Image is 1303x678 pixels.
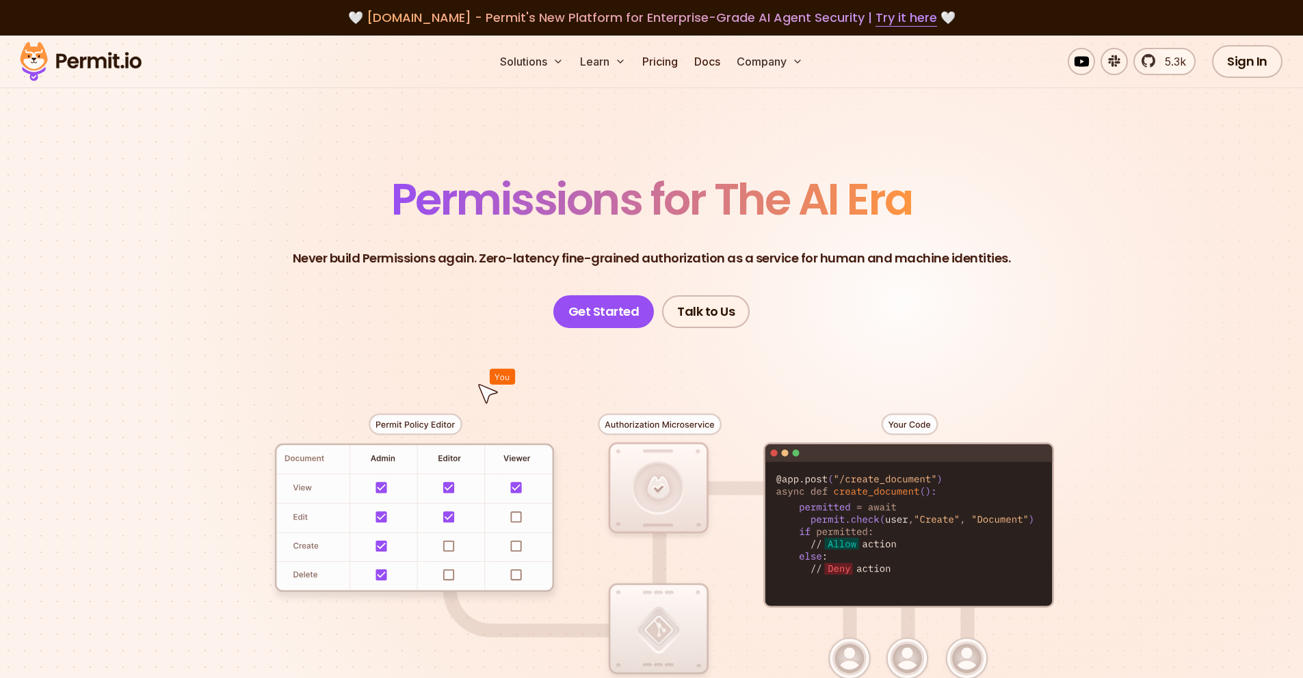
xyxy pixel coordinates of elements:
a: Docs [689,48,726,75]
a: Get Started [553,295,655,328]
img: Permit logo [14,38,148,85]
a: Pricing [637,48,683,75]
span: [DOMAIN_NAME] - Permit's New Platform for Enterprise-Grade AI Agent Security | [367,9,937,26]
button: Learn [575,48,631,75]
span: Permissions for The AI Era [391,169,912,230]
button: Solutions [495,48,569,75]
p: Never build Permissions again. Zero-latency fine-grained authorization as a service for human and... [293,249,1011,268]
button: Company [731,48,808,75]
div: 🤍 🤍 [33,8,1270,27]
a: Try it here [876,9,937,27]
a: Sign In [1212,45,1282,78]
span: 5.3k [1157,53,1186,70]
a: Talk to Us [662,295,750,328]
a: 5.3k [1133,48,1196,75]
